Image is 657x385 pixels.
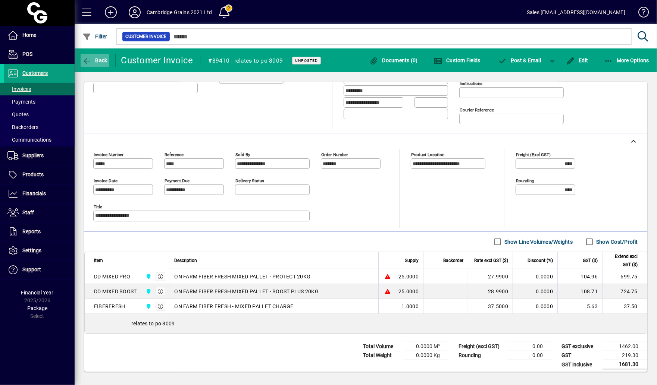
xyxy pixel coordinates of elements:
div: DD MIXED BOOST [94,288,137,295]
td: Total Volume [359,342,404,351]
div: DD MIXED PRO [94,273,130,280]
span: Cambridge Grains 2021 Ltd [144,272,152,281]
span: 25.0000 [398,288,419,295]
span: Back [82,57,107,63]
td: 0.0000 [513,299,557,314]
span: Financials [22,190,46,196]
td: Rounding [455,351,507,360]
span: Package [27,305,47,311]
td: GST exclusive [558,342,603,351]
a: Quotes [4,108,75,121]
button: Edit [564,54,590,67]
mat-label: Order number [321,152,348,157]
td: 0.00 [507,351,552,360]
span: Quotes [7,111,29,117]
td: 219.30 [603,351,647,360]
td: 108.71 [557,284,602,299]
span: 1.0000 [402,303,419,310]
td: 0.0000 [513,269,557,284]
span: Discount (%) [528,256,553,265]
mat-label: Reference [165,152,184,157]
span: Edit [566,57,588,63]
mat-label: Title [94,204,102,209]
span: Suppliers [22,152,44,158]
span: POS [22,51,32,57]
span: P [511,57,514,63]
a: Communications [4,133,75,146]
a: Products [4,165,75,184]
td: 0.0000 M³ [404,342,449,351]
span: Unposted [295,58,318,63]
span: ON FARM FIBER FRESH - MIXED PALLET CHARGE [175,303,294,310]
span: Backorder [443,256,463,265]
a: Payments [4,95,75,108]
td: 0.0000 Kg [404,351,449,360]
td: 724.75 [602,284,647,299]
span: Rate excl GST ($) [474,256,508,265]
div: 37.5000 [473,303,508,310]
div: 27.9900 [473,273,508,280]
span: 25.0000 [398,273,419,280]
td: 0.0000 [513,284,557,299]
div: 28.9900 [473,288,508,295]
span: ON FARM FIBER FRESH MIXED PALLET - BOOST PLUS 20KG [175,288,319,295]
span: Reports [22,228,41,234]
a: Staff [4,203,75,222]
app-page-header-button: Back [75,54,116,67]
button: Documents (0) [367,54,420,67]
button: More Options [602,54,651,67]
a: Knowledge Base [633,1,648,26]
div: Cambridge Grains 2021 Ltd [147,6,212,18]
mat-label: Instructions [460,81,482,86]
button: Back [81,54,109,67]
mat-label: Product location [411,152,444,157]
a: Financials [4,184,75,203]
span: Invoices [7,86,31,92]
span: Backorders [7,124,38,130]
div: relates to po 8009 [85,314,647,333]
span: Customer Invoice [125,33,167,40]
td: 104.96 [557,269,602,284]
a: Support [4,261,75,279]
td: Total Weight [359,351,404,360]
span: Cambridge Grains 2021 Ltd [144,287,152,296]
div: #89410 - relates to po 8009 [209,55,283,67]
mat-label: Courier Reference [460,107,494,113]
span: Filter [82,34,107,40]
span: Description [175,256,197,265]
a: Backorders [4,121,75,133]
span: Payments [7,99,35,105]
div: FIBERFRESH [94,303,125,310]
label: Show Line Volumes/Weights [503,238,573,246]
td: GST [558,351,603,360]
span: Staff [22,209,34,215]
span: ON FARM FIBER FRESH MIXED PALLET - PROTECT 20KG [175,273,311,280]
button: Post & Email [494,54,545,67]
span: Communications [7,137,51,143]
span: Documents (0) [369,57,418,63]
label: Show Cost/Profit [595,238,638,246]
a: Settings [4,242,75,260]
td: 1681.30 [603,360,647,369]
span: Item [94,256,103,265]
span: Customers [22,70,48,76]
span: Settings [22,247,41,253]
mat-label: Payment due [165,178,190,183]
span: Supply [405,256,419,265]
td: Freight (excl GST) [455,342,507,351]
span: GST ($) [583,256,598,265]
button: Filter [81,30,109,43]
span: Support [22,266,41,272]
td: 699.75 [602,269,647,284]
a: Suppliers [4,146,75,165]
mat-label: Sold by [235,152,250,157]
button: Custom Fields [432,54,482,67]
a: Reports [4,223,75,241]
span: Home [22,32,36,38]
mat-label: Delivery status [235,178,264,183]
mat-label: Invoice number [94,152,123,157]
mat-label: Freight (excl GST) [516,152,551,157]
div: Sales [EMAIL_ADDRESS][DOMAIN_NAME] [527,6,625,18]
mat-label: Rounding [516,178,534,183]
td: 0.00 [507,342,552,351]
